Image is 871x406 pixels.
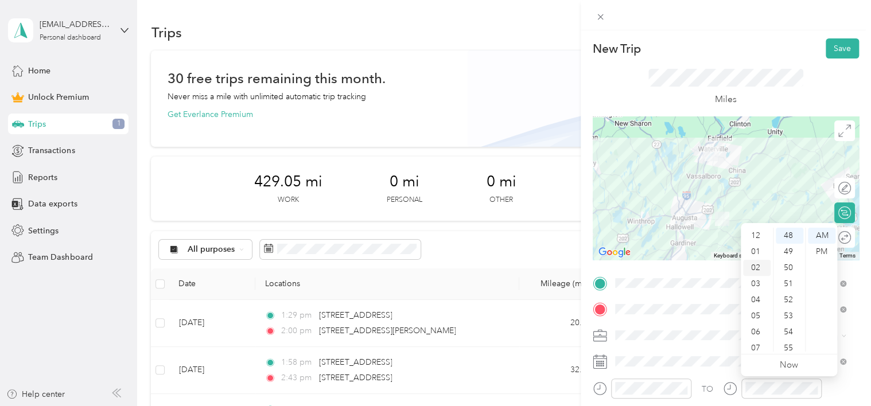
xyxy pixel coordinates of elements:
div: 05 [743,308,771,324]
iframe: Everlance-gr Chat Button Frame [807,342,871,406]
div: 51 [776,276,803,292]
div: 50 [776,260,803,276]
div: 06 [743,324,771,340]
div: 55 [776,340,803,356]
div: 07 [743,340,771,356]
div: TO [702,383,713,395]
div: PM [808,244,835,260]
div: 49 [776,244,803,260]
p: New Trip [593,41,641,57]
div: 01 [743,244,771,260]
button: Save [826,38,859,58]
button: Keyboard shortcuts [714,252,763,260]
div: 02 [743,260,771,276]
img: Google [596,245,633,260]
div: 54 [776,324,803,340]
div: 03 [743,276,771,292]
div: 53 [776,308,803,324]
a: Open this area in Google Maps (opens a new window) [596,245,633,260]
div: 12 [743,228,771,244]
div: 48 [776,228,803,244]
div: 04 [743,292,771,308]
div: 52 [776,292,803,308]
a: Now [780,360,798,370]
p: Miles [715,92,737,107]
div: AM [808,228,835,244]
